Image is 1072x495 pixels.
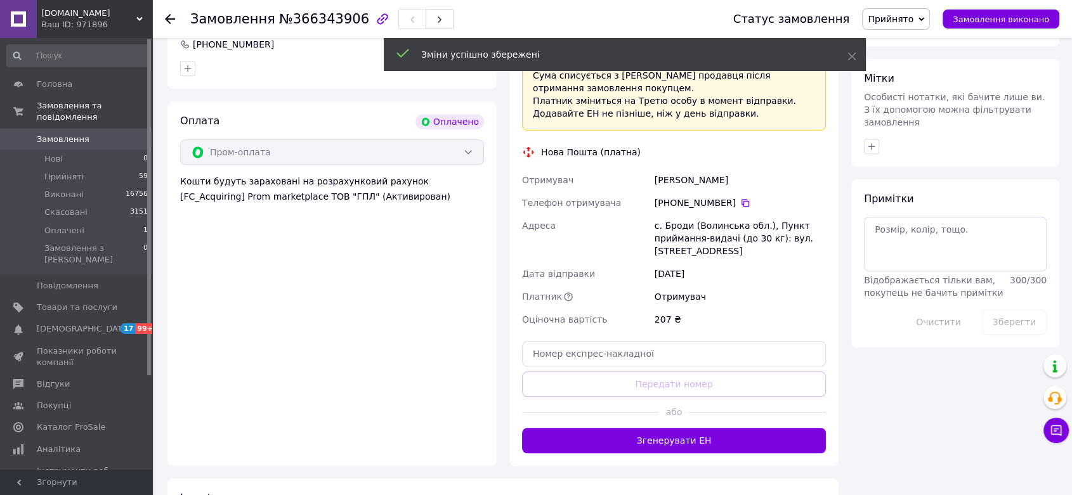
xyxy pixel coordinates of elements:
span: Скасовані [44,207,88,218]
button: Чат з покупцем [1043,418,1069,443]
span: 0 [143,243,148,266]
div: Отримувач [652,285,828,308]
span: Замовлення [190,11,275,27]
div: Нова Пошта (платна) [538,146,644,158]
span: Отримувач [522,175,573,185]
span: Аналітика [37,444,81,455]
div: Сума списується з [PERSON_NAME] продавця після отримання замовлення покупцем. Платник зміниться н... [533,69,815,120]
span: Примітки [864,193,913,205]
span: Замовлення та повідомлення [37,100,152,123]
span: Дата відправки [522,269,595,279]
span: Головна [37,79,72,90]
span: Адреса [522,221,556,231]
span: 99+ [135,323,156,334]
span: Відображається тільки вам, покупець не бачить примітки [864,275,1003,298]
span: 17 [121,323,135,334]
span: №366343906 [279,11,369,27]
span: Оплачені [44,225,84,236]
span: Замовлення виконано [953,15,1049,24]
span: Замовлення [37,134,89,145]
span: 300 / 300 [1010,275,1047,285]
span: Demi.in.ua [41,8,136,19]
span: або [659,406,690,418]
div: с. Броди (Волинська обл.), Пункт приймання-видачі (до 30 кг): вул. [STREET_ADDRESS] [652,214,828,262]
span: Інструменти веб-майстра та SEO [37,465,117,488]
span: 16756 [126,189,148,200]
span: Повідомлення [37,280,98,292]
span: Показники роботи компанії [37,345,117,368]
div: Статус замовлення [733,13,850,25]
span: Прийняті [44,171,84,183]
span: Покупці [37,400,71,411]
span: [DEMOGRAPHIC_DATA] [37,323,131,335]
div: [PHONE_NUMBER] [192,38,275,51]
span: Виконані [44,189,84,200]
span: Товари та послуги [37,302,117,313]
span: Замовлення з [PERSON_NAME] [44,243,143,266]
span: Оплата [180,115,219,127]
div: [DATE] [652,262,828,285]
div: Повернутися назад [165,13,175,25]
span: Платник [522,292,562,302]
span: Телефон отримувача [522,198,621,208]
span: 0 [143,153,148,165]
div: Ваш ID: 971896 [41,19,152,30]
input: Номер експрес-накладної [522,341,826,366]
span: 3151 [130,207,148,218]
span: Відгуки [37,378,70,390]
button: Згенерувати ЕН [522,428,826,453]
input: Пошук [6,44,149,67]
div: Оплачено [415,114,484,129]
div: Зміни успішно збережені [421,48,816,61]
span: Нові [44,153,63,165]
span: Каталог ProSale [37,421,105,433]
div: Кошти будуть зараховані на розрахунковий рахунок [180,175,484,203]
span: 59 [139,171,148,183]
span: Прийнято [868,14,913,24]
span: Особисті нотатки, які бачите лише ви. З їх допомогою можна фільтрувати замовлення [864,92,1045,127]
button: Замовлення виконано [943,10,1059,29]
span: Мітки [864,72,894,84]
span: Оціночна вартість [522,314,607,325]
div: 207 ₴ [652,308,828,331]
div: [PERSON_NAME] [652,169,828,191]
div: [FC_Acquiring] Prom marketplace ТОВ "ГПЛ" (Активирован) [180,190,484,203]
div: [PHONE_NUMBER] [655,196,826,209]
span: 1 [143,225,148,236]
